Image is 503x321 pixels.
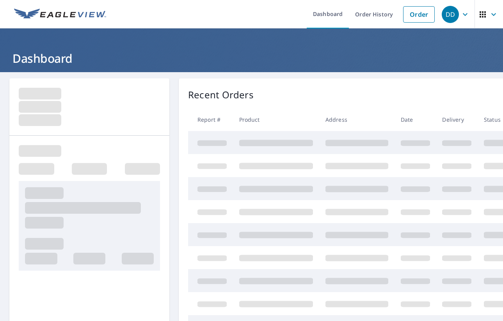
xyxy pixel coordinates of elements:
[403,6,435,23] a: Order
[188,88,254,102] p: Recent Orders
[9,50,494,66] h1: Dashboard
[188,108,233,131] th: Report #
[395,108,436,131] th: Date
[436,108,478,131] th: Delivery
[233,108,319,131] th: Product
[319,108,395,131] th: Address
[442,6,459,23] div: DD
[14,9,106,20] img: EV Logo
